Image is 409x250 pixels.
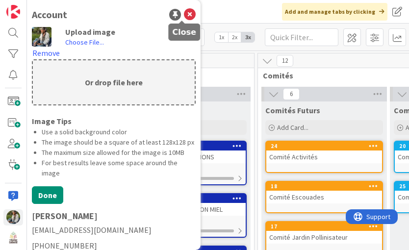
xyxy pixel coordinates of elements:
[21,1,45,13] span: Support
[42,127,196,137] li: Use a solid background color
[283,88,300,100] span: 6
[6,210,20,224] img: CL
[277,55,293,67] span: 12
[32,47,60,59] button: Remove
[266,150,382,163] div: Comité Activités
[241,32,255,42] span: 3x
[32,211,196,221] h1: [PERSON_NAME]
[42,148,196,158] li: The maximum size allowed for the image is 10MB
[215,32,228,42] span: 1x
[266,142,382,150] div: 24
[32,186,63,204] button: Done
[65,27,196,37] div: Upload image
[6,5,20,19] img: Visit kanbanzone.com
[266,182,382,203] div: 18Comité Escouades
[32,224,196,236] span: [EMAIL_ADDRESS][DOMAIN_NAME]
[32,7,67,22] div: Account
[277,123,308,132] span: Add Card...
[265,28,338,46] input: Quick Filter...
[265,105,320,115] span: Comités Futurs
[282,3,387,21] div: Add and manage tabs by clicking
[228,32,241,42] span: 2x
[266,222,382,231] div: 17
[65,37,104,47] label: Choose File...
[33,60,195,104] p: Or drop file here
[266,142,382,163] div: 24Comité Activités
[32,27,51,47] img: avatar
[42,137,196,148] li: The image should be a square of at least 128x128 px
[271,183,382,190] div: 18
[42,158,196,178] li: For best results leave some space around the image
[6,231,20,245] img: avatar
[266,231,382,244] div: Comité Jardin Pollinisateur
[266,222,382,244] div: 17Comité Jardin Pollinisateur
[32,115,196,127] div: Image Tips
[172,27,196,37] h5: Close
[266,191,382,203] div: Comité Escouades
[266,182,382,191] div: 18
[271,143,382,150] div: 24
[271,223,382,230] div: 17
